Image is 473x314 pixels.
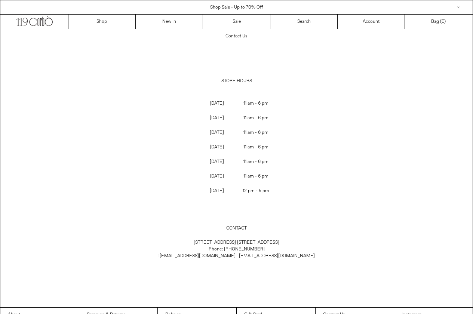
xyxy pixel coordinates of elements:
p: 11 am - 6 pm [237,126,276,140]
a: Sale [203,15,270,29]
p: 11 am - 6 pm [237,155,276,169]
p: 11 am - 6 pm [237,140,276,154]
a: [EMAIL_ADDRESS][DOMAIN_NAME] [239,253,315,259]
span: i [159,253,239,259]
p: [DATE] [197,111,236,125]
p: 12 pm - 5 pm [237,184,276,198]
h1: Contact Us [225,30,248,43]
a: Shop [68,15,136,29]
p: [DATE] [197,169,236,184]
p: [DATE] [197,184,236,198]
p: 11 am - 6 pm [237,96,276,111]
p: STORE HOURS [113,74,360,88]
p: 11 am - 6 pm [237,111,276,125]
p: [DATE] [197,155,236,169]
p: 11 am - 6 pm [237,169,276,184]
p: [STREET_ADDRESS] [STREET_ADDRESS] Phone: [PHONE_NUMBER] [113,235,360,263]
a: Account [338,15,405,29]
p: [DATE] [197,96,236,111]
a: New In [136,15,203,29]
span: 0 [442,19,444,25]
a: Bag () [405,15,472,29]
p: [DATE] [197,140,236,154]
p: [DATE] [197,126,236,140]
a: Search [270,15,338,29]
p: CONTACT [113,221,360,235]
a: [EMAIL_ADDRESS][DOMAIN_NAME] [160,253,236,259]
a: Shop Sale - Up to 70% Off [210,4,263,10]
span: ) [442,18,446,25]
